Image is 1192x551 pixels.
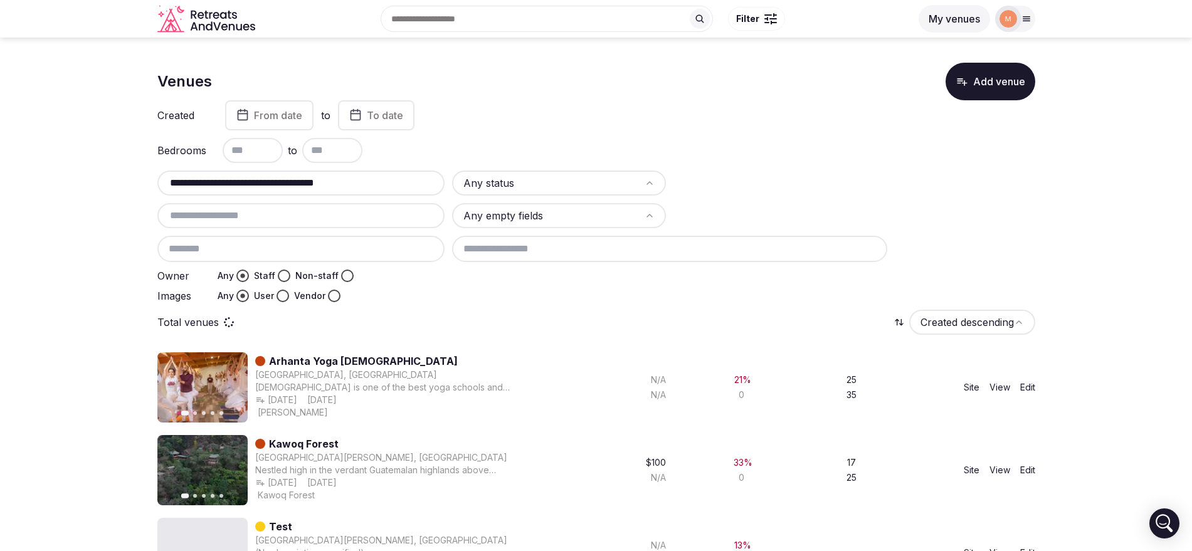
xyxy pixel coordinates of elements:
button: N/A [651,389,668,401]
button: Go to slide 1 [181,494,189,499]
a: Edit [1020,381,1035,394]
button: N/A [651,471,668,484]
a: Kawoq Forest [269,436,339,451]
button: Add venue [946,63,1035,100]
div: 33 % [734,456,752,469]
button: [DATE] [255,476,297,489]
button: [PERSON_NAME] [255,406,330,419]
span: 25 [847,374,857,386]
p: Total venues [157,315,219,329]
button: Go to slide 5 [219,411,223,415]
button: My venues [919,5,990,33]
img: Featured image for Kawoq Forest [157,435,248,505]
label: Images [157,291,208,301]
label: to [321,108,330,122]
button: Go to slide 1 [181,411,189,416]
button: Go to slide 5 [219,494,223,498]
button: Go to slide 4 [211,494,214,498]
a: Test [269,519,292,534]
label: User [254,290,274,302]
button: Go to slide 3 [202,411,206,415]
label: Created [157,110,208,120]
button: Go to slide 3 [202,494,206,498]
span: 35 [847,389,857,401]
label: Bedrooms [157,145,208,155]
button: [DATE] [305,476,337,489]
button: From date [225,100,314,130]
a: View [989,381,1010,394]
a: Visit the homepage [157,5,258,33]
a: View [989,464,1010,476]
span: 17 [847,456,856,469]
button: [GEOGRAPHIC_DATA][PERSON_NAME], [GEOGRAPHIC_DATA] [255,451,507,464]
button: 17 [847,456,858,469]
span: 0 [739,471,744,484]
button: Go to slide 2 [193,411,197,415]
label: Vendor [294,290,325,302]
div: [DEMOGRAPHIC_DATA] is one of the best yoga schools and [DEMOGRAPHIC_DATA] in [GEOGRAPHIC_DATA] an... [255,381,522,394]
label: Staff [254,270,275,282]
label: Any [218,270,234,282]
a: Site [964,464,979,476]
button: [GEOGRAPHIC_DATA][PERSON_NAME], [GEOGRAPHIC_DATA] [255,534,507,547]
a: My venues [919,13,990,25]
span: To date [367,109,403,122]
a: Edit [1020,464,1035,476]
button: [DATE] [255,394,297,406]
span: 0 [739,389,744,401]
button: Kawoq Forest [255,489,317,501]
button: 35 [847,389,859,401]
span: 25 [847,471,857,484]
button: $100 [646,456,668,469]
img: Featured image for Arhanta Yoga Ashram [157,352,248,422]
label: Any [218,290,234,302]
h1: Venues [157,71,212,92]
span: Filter [736,13,759,25]
span: to [288,143,297,158]
span: From date [254,109,302,122]
button: Go to slide 2 [193,494,197,498]
button: [GEOGRAPHIC_DATA], [GEOGRAPHIC_DATA] [255,369,437,381]
div: Nestled high in the verdant Guatemalan highlands above [GEOGRAPHIC_DATA][PERSON_NAME], [GEOGRAPHI... [255,464,522,476]
button: Filter [728,7,785,31]
div: 21 % [734,374,751,386]
button: [DATE] [305,394,337,406]
div: Open Intercom Messenger [1149,508,1179,538]
button: 25 [847,471,859,484]
button: 25 [847,374,859,386]
svg: Retreats and Venues company logo [157,5,258,33]
label: Non-staff [295,270,339,282]
a: Arhanta Yoga [DEMOGRAPHIC_DATA] [269,354,458,369]
button: To date [338,100,414,130]
label: Owner [157,271,208,281]
button: Go to slide 4 [211,411,214,415]
img: marina [999,10,1017,28]
a: Site [964,381,979,394]
button: N/A [651,374,668,386]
